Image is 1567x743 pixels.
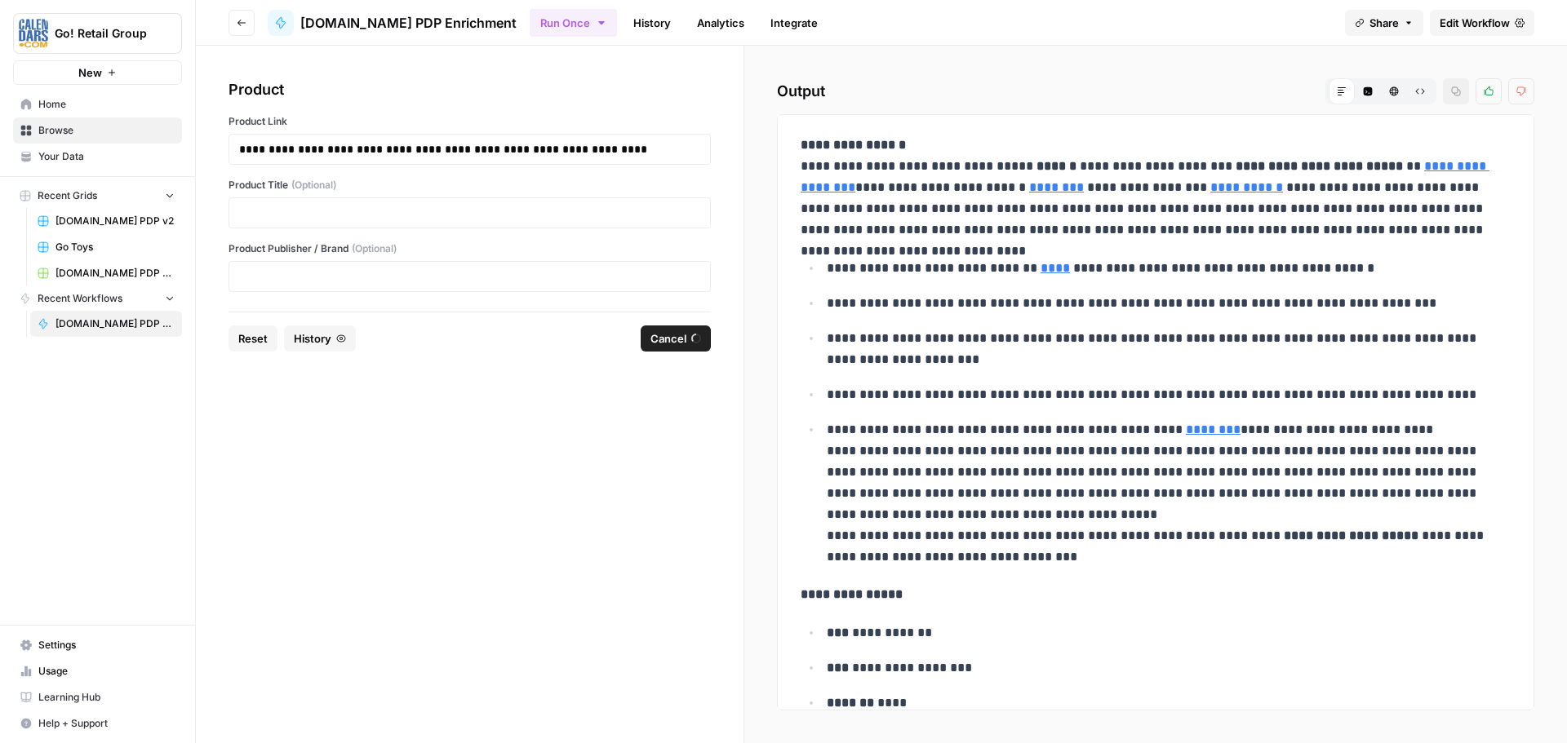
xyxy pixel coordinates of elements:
[55,266,175,281] span: [DOMAIN_NAME] PDP Enrichment Grid
[229,241,711,256] label: Product Publisher / Brand
[624,10,681,36] a: History
[78,64,102,81] span: New
[1369,15,1399,31] span: Share
[38,664,175,679] span: Usage
[38,291,122,306] span: Recent Workflows
[13,144,182,170] a: Your Data
[352,241,397,256] span: (Optional)
[229,178,711,192] label: Product Title
[13,632,182,658] a: Settings
[38,690,175,705] span: Learning Hub
[1430,10,1534,36] a: Edit Workflow
[1345,10,1423,36] button: Share
[55,25,153,42] span: Go! Retail Group
[641,325,711,352] button: Cancel
[229,325,277,352] button: Reset
[30,260,182,286] a: [DOMAIN_NAME] PDP Enrichment Grid
[238,330,268,347] span: Reset
[650,330,686,347] span: Cancel
[284,325,356,352] button: History
[229,114,711,129] label: Product Link
[30,311,182,337] a: [DOMAIN_NAME] PDP Enrichment
[13,91,182,117] a: Home
[268,10,517,36] a: [DOMAIN_NAME] PDP Enrichment
[13,13,182,54] button: Workspace: Go! Retail Group
[530,9,617,37] button: Run Once
[38,123,175,138] span: Browse
[291,178,336,192] span: (Optional)
[30,234,182,260] a: Go Toys
[294,330,331,347] span: History
[777,78,1534,104] h2: Output
[38,97,175,112] span: Home
[13,60,182,85] button: New
[13,184,182,208] button: Recent Grids
[13,710,182,736] button: Help + Support
[13,684,182,710] a: Learning Hub
[30,208,182,234] a: [DOMAIN_NAME] PDP v2
[38,716,175,731] span: Help + Support
[1440,15,1510,31] span: Edit Workflow
[38,638,175,652] span: Settings
[687,10,754,36] a: Analytics
[13,286,182,311] button: Recent Workflows
[38,149,175,164] span: Your Data
[38,188,97,203] span: Recent Grids
[13,658,182,684] a: Usage
[761,10,828,36] a: Integrate
[19,19,48,48] img: Go! Retail Group Logo
[300,13,517,33] span: [DOMAIN_NAME] PDP Enrichment
[55,214,175,228] span: [DOMAIN_NAME] PDP v2
[55,316,175,331] span: [DOMAIN_NAME] PDP Enrichment
[229,78,711,101] div: Product
[55,240,175,254] span: Go Toys
[13,117,182,144] a: Browse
